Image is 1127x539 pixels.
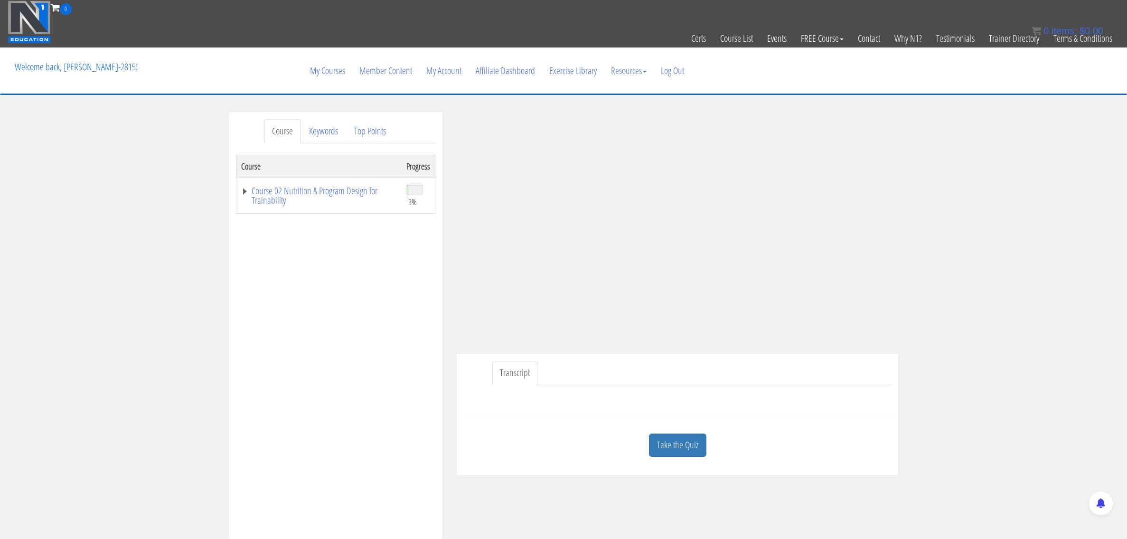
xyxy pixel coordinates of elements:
[760,15,794,62] a: Events
[654,48,691,94] a: Log Out
[1032,26,1041,36] img: icon11.png
[51,1,72,14] a: 0
[1046,15,1119,62] a: Terms & Conditions
[929,15,982,62] a: Testimonials
[649,434,706,457] a: Take the Quiz
[684,15,713,62] a: Certs
[264,119,301,143] a: Course
[352,48,419,94] a: Member Content
[402,155,435,178] th: Progress
[60,3,72,15] span: 0
[408,197,417,207] span: 3%
[8,48,145,86] p: Welcome back, [PERSON_NAME]-2815!
[887,15,929,62] a: Why N1?
[794,15,851,62] a: FREE Course
[851,15,887,62] a: Contact
[604,48,654,94] a: Resources
[713,15,760,62] a: Course List
[347,119,394,143] a: Top Points
[982,15,1046,62] a: Trainer Directory
[1052,26,1077,36] span: items:
[241,186,397,205] a: Course 02 Nutrition & Program Design for Trainability
[469,48,542,94] a: Affiliate Dashboard
[1080,26,1103,36] bdi: 0.00
[301,119,346,143] a: Keywords
[236,155,402,178] th: Course
[1043,26,1049,36] span: 0
[8,0,51,43] img: n1-education
[1032,26,1103,36] a: 0 items: $0.00
[542,48,604,94] a: Exercise Library
[492,361,537,385] a: Transcript
[1080,26,1085,36] span: $
[303,48,352,94] a: My Courses
[419,48,469,94] a: My Account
